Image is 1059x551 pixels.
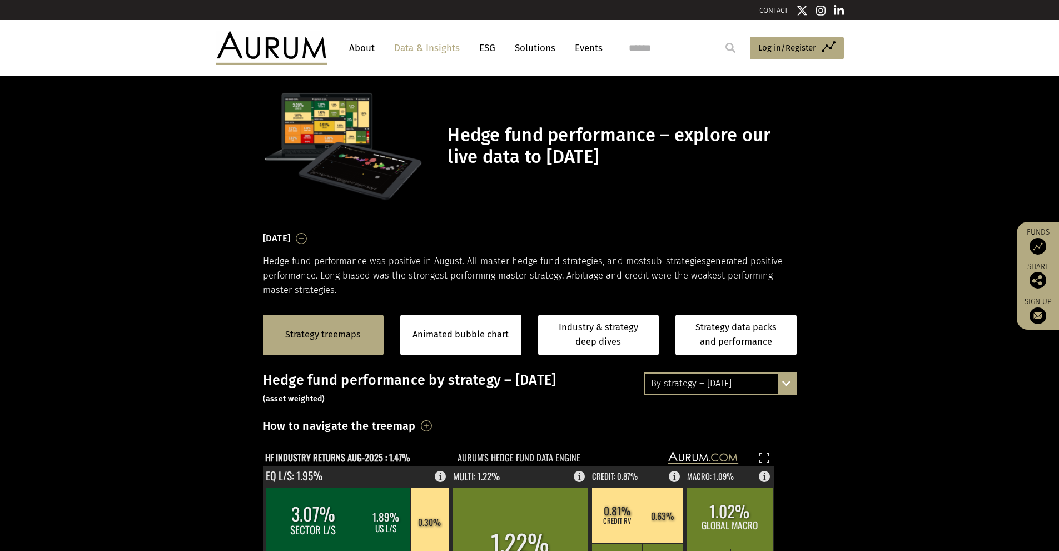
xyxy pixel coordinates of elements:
[1022,227,1053,255] a: Funds
[675,315,797,355] a: Strategy data packs and performance
[538,315,659,355] a: Industry & strategy deep dives
[285,327,361,342] a: Strategy treemaps
[263,416,416,435] h3: How to navigate the treemap
[263,230,291,247] h3: [DATE]
[719,37,742,59] input: Submit
[1030,238,1046,255] img: Access Funds
[263,394,325,404] small: (asset weighted)
[750,37,844,60] a: Log in/Register
[263,254,797,298] p: Hedge fund performance was positive in August. All master hedge fund strategies, and most generat...
[263,372,797,405] h3: Hedge fund performance by strategy – [DATE]
[412,327,509,342] a: Animated bubble chart
[645,374,795,394] div: By strategy – [DATE]
[647,256,706,266] span: sub-strategies
[797,5,808,16] img: Twitter icon
[448,125,793,168] h1: Hedge fund performance – explore our live data to [DATE]
[569,38,603,58] a: Events
[1030,307,1046,324] img: Sign up to our newsletter
[216,31,327,64] img: Aurum
[834,5,844,16] img: Linkedin icon
[759,6,788,14] a: CONTACT
[816,5,826,16] img: Instagram icon
[1030,272,1046,289] img: Share this post
[1022,263,1053,289] div: Share
[344,38,380,58] a: About
[758,41,816,54] span: Log in/Register
[1022,297,1053,324] a: Sign up
[474,38,501,58] a: ESG
[389,38,465,58] a: Data & Insights
[509,38,561,58] a: Solutions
